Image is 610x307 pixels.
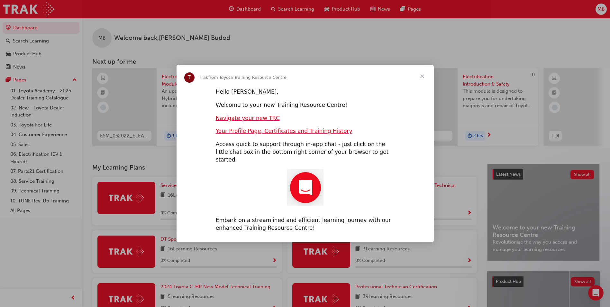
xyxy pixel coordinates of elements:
[216,128,352,134] a: Your Profile Page, Certificates and Training History
[216,101,395,109] div: Welcome to your new Training Resource Centre!
[411,65,434,88] span: Close
[216,88,395,96] div: Hello [PERSON_NAME],
[208,75,287,80] span: from Toyota Training Resource Centre
[216,115,280,121] a: Navigate your new TRC
[184,72,195,83] div: Profile image for Trak
[216,217,395,232] div: Embark on a streamlined and efficient learning journey with our enhanced Training Resource Centre!
[216,141,395,163] div: Access quick to support through in-app chat - just click on the little chat box in the bottom rig...
[200,75,208,80] span: Trak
